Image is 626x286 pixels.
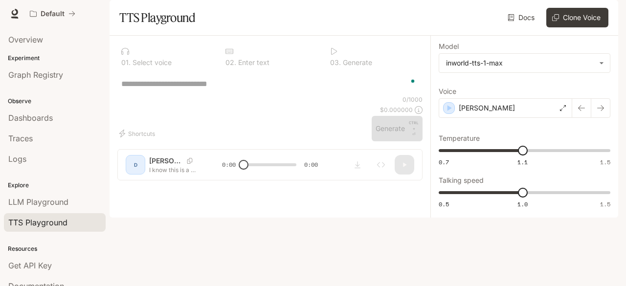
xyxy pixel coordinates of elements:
p: [PERSON_NAME] [459,103,515,113]
textarea: To enrich screen reader interactions, please activate Accessibility in Grammarly extension settings [121,78,419,89]
p: Default [41,10,65,18]
span: 1.1 [517,158,528,166]
p: Temperature [439,135,480,142]
div: inworld-tts-1-max [439,54,610,72]
p: Voice [439,88,456,95]
p: 0 3 . [330,59,341,66]
div: inworld-tts-1-max [446,58,594,68]
span: 1.5 [600,200,610,208]
button: All workspaces [25,4,80,23]
button: Shortcuts [117,126,159,141]
span: 0.7 [439,158,449,166]
a: Docs [506,8,538,27]
p: 0 1 . [121,59,131,66]
p: Generate [341,59,372,66]
span: 1.5 [600,158,610,166]
p: 0 / 1000 [402,95,423,104]
p: Enter text [236,59,269,66]
p: Talking speed [439,177,484,184]
h1: TTS Playground [119,8,195,27]
button: Clone Voice [546,8,608,27]
p: Model [439,43,459,50]
span: 0.5 [439,200,449,208]
p: $ 0.000000 [380,106,413,114]
p: Select voice [131,59,172,66]
span: 1.0 [517,200,528,208]
p: 0 2 . [225,59,236,66]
